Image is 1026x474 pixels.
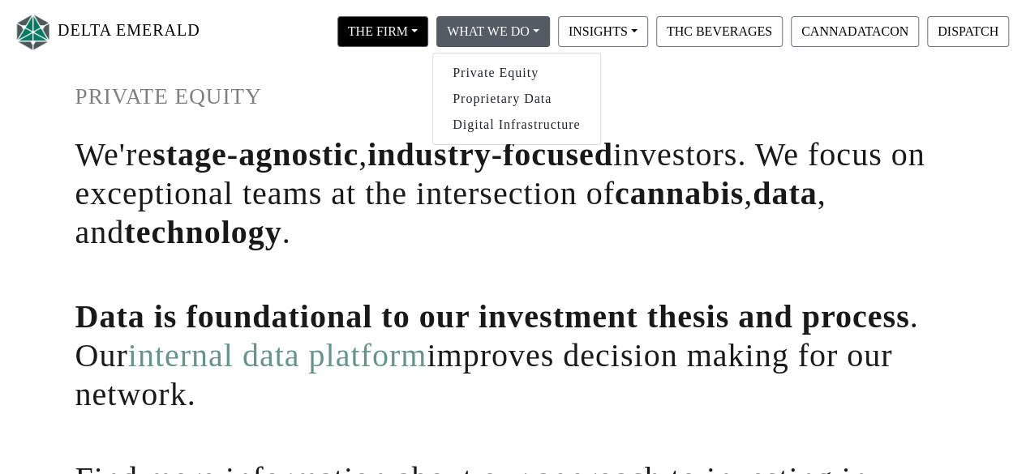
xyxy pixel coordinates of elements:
span: industry-focused [367,136,613,173]
a: THC BEVERAGES [652,23,787,37]
a: Proprietary Data [433,86,600,112]
span: cannabis [615,175,744,211]
a: Private Equity [433,60,600,86]
button: WHAT WE DO [436,16,550,47]
button: DISPATCH [927,16,1009,47]
span: data [753,175,818,211]
a: CANNADATACON [787,23,923,37]
div: THE FIRM [432,53,601,145]
span: Data is foundational to our investment thesis and process [75,298,910,335]
a: DISPATCH [923,23,1013,37]
button: INSIGHTS [558,16,648,47]
h1: PRIVATE EQUITY [75,83,951,110]
a: DELTA EMERALD [13,6,200,58]
span: stage-agnostic [152,136,358,173]
span: technology [124,214,281,250]
button: THE FIRM [337,16,428,47]
h1: . Our improves decision making for our network. [75,297,951,414]
button: CANNADATACON [791,16,919,47]
img: Logo [13,11,54,53]
a: internal data platform [128,337,427,374]
button: THC BEVERAGES [656,16,783,47]
a: Digital Infrastructure [433,112,600,138]
h1: We're , investors. We focus on exceptional teams at the intersection of , , and . [75,135,951,252]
